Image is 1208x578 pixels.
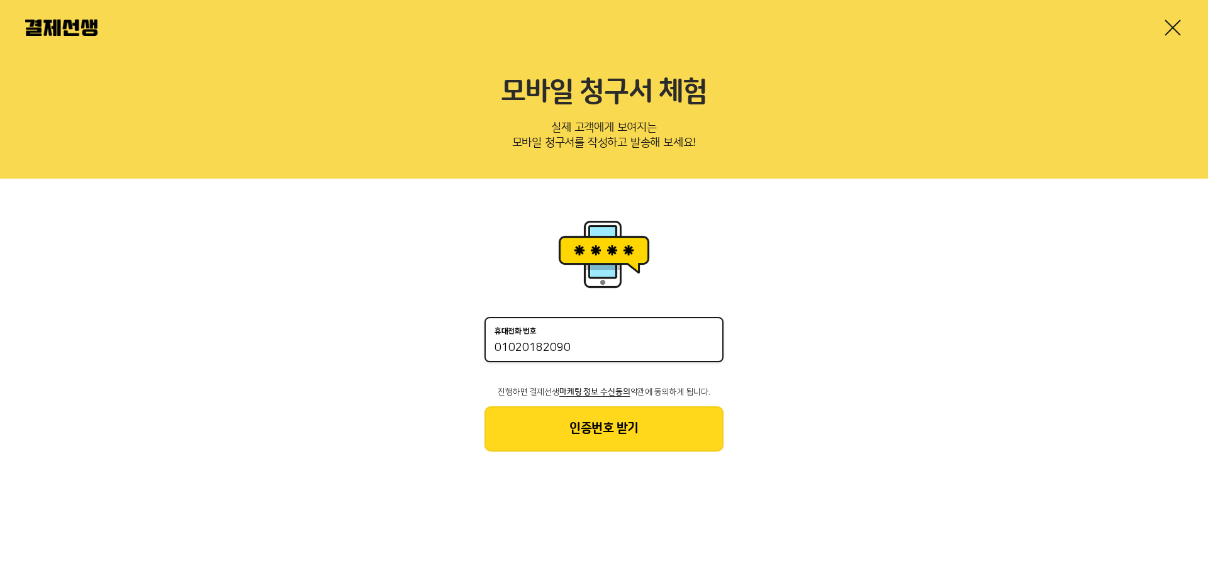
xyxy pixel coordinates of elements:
h2: 모바일 청구서 체험 [25,75,1183,109]
img: 결제선생 [25,19,98,36]
p: 실제 고객에게 보여지는 모바일 청구서를 작성하고 발송해 보세요! [25,117,1183,158]
button: 인증번호 받기 [484,406,724,452]
p: 휴대전화 번호 [495,327,537,336]
img: 휴대폰인증 이미지 [554,216,654,292]
span: 마케팅 정보 수신동의 [559,387,630,396]
input: 휴대전화 번호 [495,341,713,356]
p: 진행하면 결제선생 약관에 동의하게 됩니다. [484,387,724,396]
